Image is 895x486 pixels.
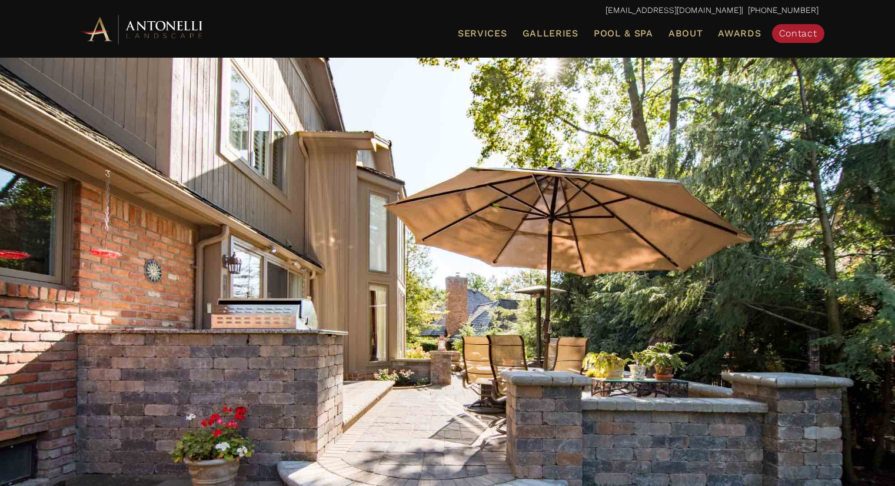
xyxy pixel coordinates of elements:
span: Galleries [523,28,578,39]
a: Galleries [518,26,583,41]
p: | [PHONE_NUMBER] [77,3,819,18]
img: Antonelli Horizontal Logo [77,13,207,45]
span: Awards [718,28,761,39]
a: Contact [772,24,824,43]
span: About [668,29,703,38]
a: Services [453,26,512,41]
span: Pool & Spa [594,28,653,39]
span: Services [458,29,507,38]
a: Pool & Spa [589,26,658,41]
span: Contact [779,28,817,39]
a: About [664,26,708,41]
a: [EMAIL_ADDRESS][DOMAIN_NAME] [605,5,741,15]
a: Awards [713,26,766,41]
